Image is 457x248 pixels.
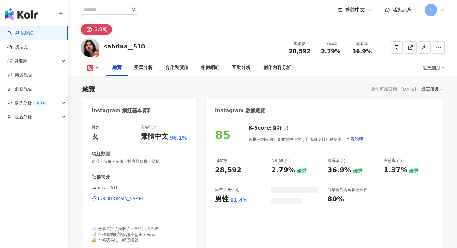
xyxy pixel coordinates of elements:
div: 受眾分析 [134,64,153,71]
div: BETA [33,100,47,106]
div: 總覽 [82,85,95,94]
div: 2.79% [271,165,295,175]
div: 近三個月 [421,85,443,93]
span: 96.1% [170,135,187,141]
div: 2.9萬 [95,25,107,34]
div: 91.4% [230,197,248,204]
span: 查看說明 [346,137,363,142]
div: 男性 [215,195,229,204]
img: logo [5,8,38,21]
div: 觀看率 [327,158,346,163]
div: 女 [92,132,99,141]
div: 商業合作內容覆蓋比例 [327,187,368,193]
div: K-Score : [249,125,288,131]
div: 漲粉率 [384,158,402,163]
span: 2.79% [321,48,340,54]
div: 觀看率 [350,41,374,47]
div: 85 [215,129,231,141]
div: 主要語言 [141,125,157,130]
div: 受眾主要性別 [215,187,239,193]
div: 總覽 [112,64,122,71]
div: 追蹤數 [288,41,312,47]
span: 活動訊息 [392,7,412,13]
span: K [429,7,432,13]
span: sabrina__510 [92,185,187,191]
div: 互動率 [271,158,289,163]
div: Instagram 數據總覽 [215,107,265,114]
span: search [132,7,136,12]
div: 28,592 [215,165,242,175]
div: 繁體中文 [141,132,168,141]
div: 相似網紅 [201,64,219,71]
span: 競品分析 [14,110,32,124]
div: 優秀 [297,168,307,175]
div: 互動率 [319,41,343,47]
div: 36.9% [327,165,351,175]
div: 社群簡介 [92,174,110,180]
a: 找貼文 [7,44,28,50]
img: KOL Avatar [81,38,99,57]
span: rise [7,101,12,105]
div: 追蹤數 [215,158,227,163]
span: 28,592 [289,48,310,54]
div: 80% [327,195,344,204]
div: [URL][DOMAIN_NAME] [98,196,143,201]
span: 趨勢分析 [14,96,47,110]
span: 36.9% [352,48,372,54]
span: 繁體中文 [345,7,365,13]
button: 2.9萬 [81,24,112,35]
button: 查看說明 [346,133,364,145]
span: ☁️ 分享穿搭 / 美妝 / 日常生活小片段 📝 合作邀約歡迎私訊小盒子 / Email 🔐 本帳號為唯一經營帳號 [92,226,158,242]
div: 近三個月 [423,63,445,73]
a: 洞察報告 [7,86,32,92]
div: 最後更新日期：[DATE] [371,87,416,92]
span: 彩妝 · 保養 · 美食 · 醫療與健康 · 穿搭 [92,159,187,164]
div: 性別 [92,125,100,130]
div: 優秀 [409,168,419,175]
div: 互動分析 [232,64,251,71]
div: sabrina__510 [104,43,145,50]
div: 網紅類型 [92,151,110,157]
a: 商案媒合 [7,72,32,78]
span: 資源庫 [14,54,27,68]
a: [URL][DOMAIN_NAME] [92,196,187,201]
div: 創作內容分析 [263,64,291,71]
div: 良好 [272,125,282,131]
div: Instagram 網紅基本資料 [92,107,152,114]
a: searchAI 找網紅 [7,30,34,36]
div: 合作與價值 [165,64,188,71]
div: 優秀 [353,168,363,175]
div: 1.37% [384,165,407,175]
div: 近期一到三個月發文頻率正常，且漲粉率與互動率高。 [249,133,364,145]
